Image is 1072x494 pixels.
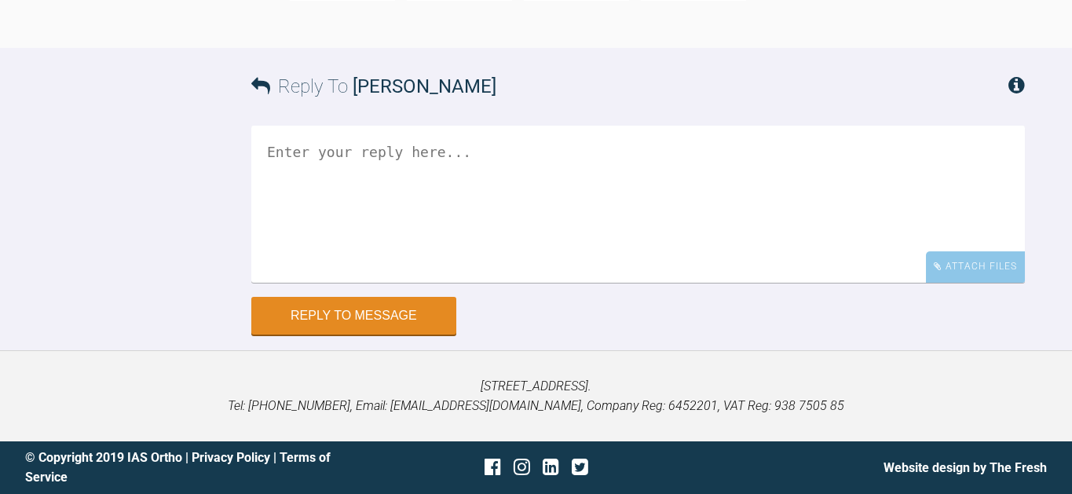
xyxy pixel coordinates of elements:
button: Reply to Message [251,297,456,335]
a: Website design by The Fresh [884,460,1047,475]
span: [PERSON_NAME] [353,75,496,97]
div: Attach Files [926,251,1025,282]
a: Privacy Policy [192,450,270,465]
h3: Reply To [251,71,496,101]
p: [STREET_ADDRESS]. Tel: [PHONE_NUMBER], Email: [EMAIL_ADDRESS][DOMAIN_NAME], Company Reg: 6452201,... [25,376,1047,416]
div: © Copyright 2019 IAS Ortho | | [25,448,366,488]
